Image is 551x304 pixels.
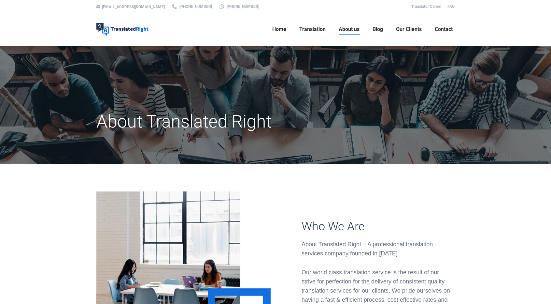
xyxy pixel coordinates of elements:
h3: Who We Are [302,220,455,233]
a: FAQ [447,4,455,9]
a: Our Clients [394,19,424,40]
a: Home [270,19,288,40]
a: About us [337,19,361,40]
span: About us [339,26,360,33]
a: Translator Career [411,4,441,9]
span: Translation [299,26,326,33]
a: [PHONE_NUMBER] [219,4,259,9]
a: Blog [371,19,385,40]
a: [PHONE_NUMBER] [171,4,212,9]
img: Translated Right [96,23,148,36]
span: Contact [435,26,453,33]
div: About Translated Right – A professional translation services company founded in [DATE]. [302,240,455,258]
h1: About Translated Right [96,111,332,132]
span: Our Clients [396,26,422,33]
a: Contact [433,19,455,40]
span: Blog [373,26,383,33]
a: [EMAIL_ADDRESS][DOMAIN_NAME] [102,5,165,9]
a: Translation [297,19,328,40]
span: Home [272,26,286,33]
